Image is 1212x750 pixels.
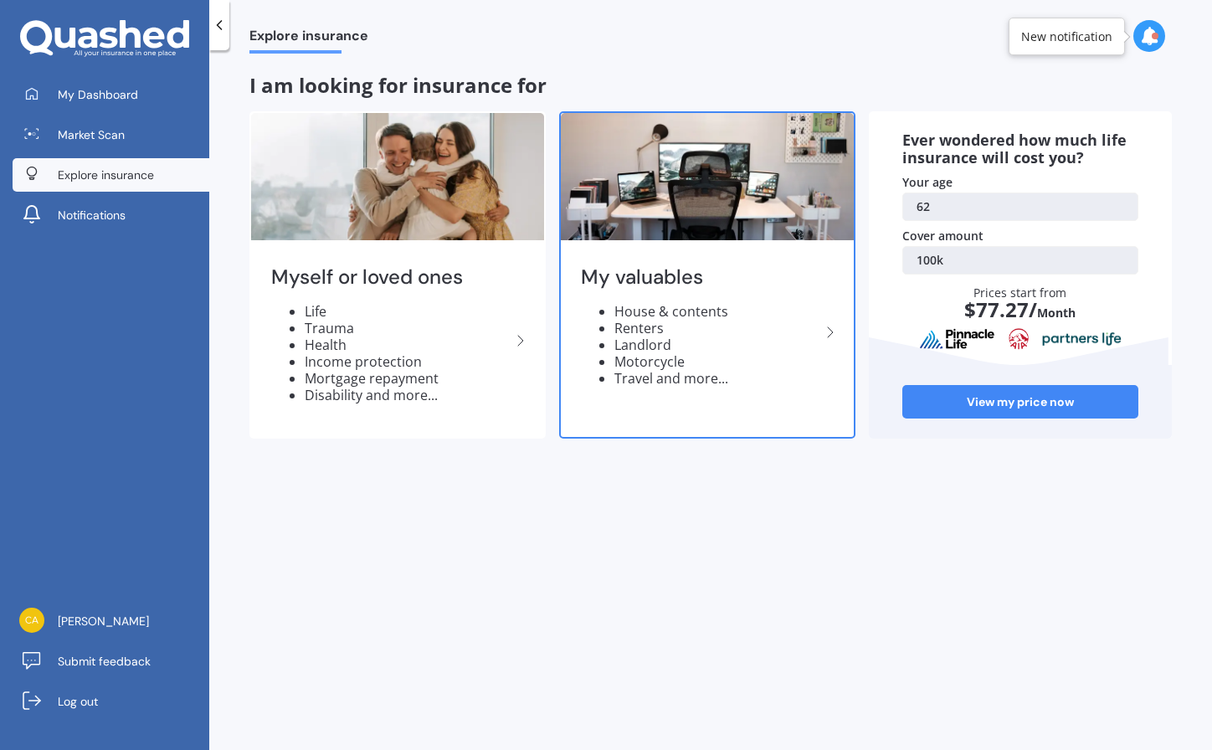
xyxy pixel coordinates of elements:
[13,604,209,638] a: [PERSON_NAME]
[13,198,209,232] a: Notifications
[305,370,511,387] li: Mortgage repayment
[581,265,820,290] h2: My valuables
[305,387,511,403] li: Disability and more...
[912,285,1129,336] div: Prices start from
[305,303,511,320] li: Life
[561,113,854,240] img: My valuables
[13,78,209,111] a: My Dashboard
[614,353,820,370] li: Motorcycle
[614,320,820,336] li: Renters
[19,608,44,633] img: a86913f4a112b79a9ac010e6bc46a489
[249,71,547,99] span: I am looking for insurance for
[902,228,1138,244] div: Cover amount
[1037,305,1076,321] span: Month
[271,265,511,290] h2: Myself or loved ones
[305,336,511,353] li: Health
[1042,331,1122,347] img: partnersLife
[614,370,820,387] li: Travel and more...
[1009,328,1029,350] img: aia
[964,295,1037,323] span: $ 77.27 /
[13,118,209,152] a: Market Scan
[58,207,126,223] span: Notifications
[902,193,1138,221] a: 62
[58,86,138,103] span: My Dashboard
[902,174,1138,191] div: Your age
[614,336,820,353] li: Landlord
[251,113,544,240] img: Myself or loved ones
[902,246,1138,275] a: 100k
[919,328,996,350] img: pinnacle
[305,320,511,336] li: Trauma
[58,693,98,710] span: Log out
[58,613,149,629] span: [PERSON_NAME]
[58,126,125,143] span: Market Scan
[249,28,368,50] span: Explore insurance
[902,385,1138,419] a: View my price now
[902,131,1138,167] div: Ever wondered how much life insurance will cost you?
[13,158,209,192] a: Explore insurance
[614,303,820,320] li: House & contents
[1021,28,1112,45] div: New notification
[13,645,209,678] a: Submit feedback
[305,353,511,370] li: Income protection
[58,167,154,183] span: Explore insurance
[13,685,209,718] a: Log out
[58,653,151,670] span: Submit feedback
